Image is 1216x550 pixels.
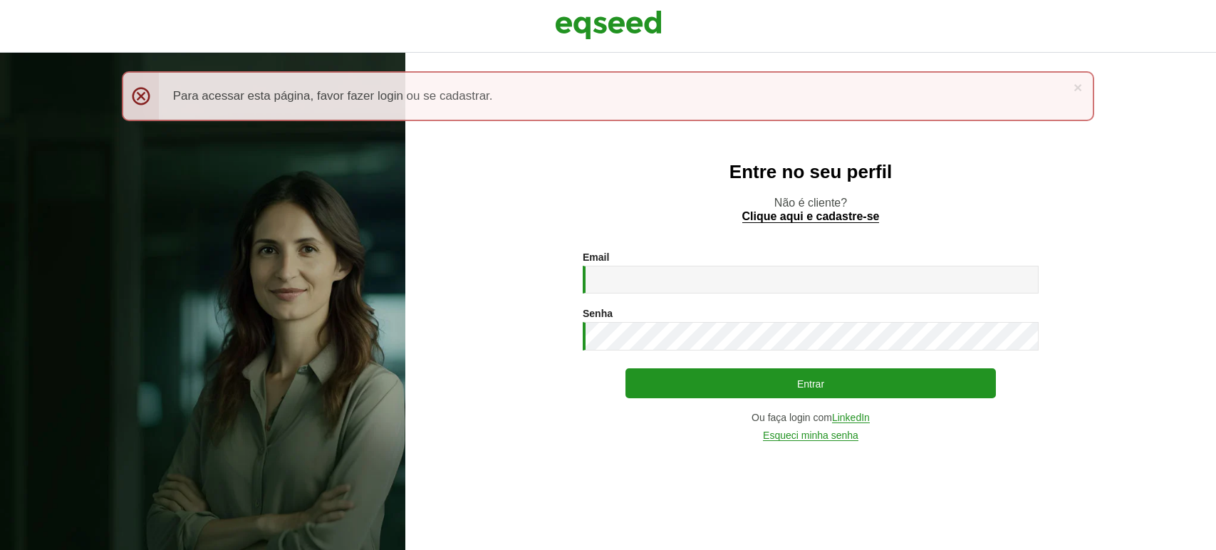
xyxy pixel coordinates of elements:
[583,308,613,318] label: Senha
[763,430,858,441] a: Esqueci minha senha
[625,368,996,398] button: Entrar
[742,211,880,223] a: Clique aqui e cadastre-se
[583,252,609,262] label: Email
[555,7,662,43] img: EqSeed Logo
[832,412,870,423] a: LinkedIn
[434,196,1188,223] p: Não é cliente?
[122,71,1095,121] div: Para acessar esta página, favor fazer login ou se cadastrar.
[583,412,1039,423] div: Ou faça login com
[434,162,1188,182] h2: Entre no seu perfil
[1074,80,1082,95] a: ×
